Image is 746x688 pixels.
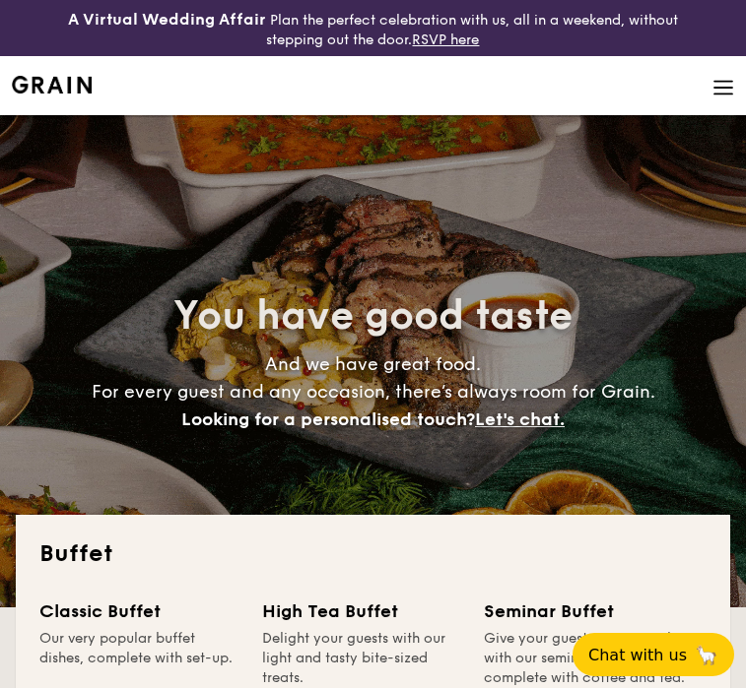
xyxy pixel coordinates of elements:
div: Delight your guests with our light and tasty bite-sized treats. [262,629,461,688]
div: Seminar Buffet [484,597,707,625]
span: You have good taste [173,292,573,340]
div: Classic Buffet [39,597,238,625]
div: Our very popular buffet dishes, complete with set-up. [39,629,238,688]
button: Chat with us🦙 [573,633,734,676]
div: Give your guests an energy boost with our seminar menus, complete with coffee and tea. [484,629,707,688]
h2: Buffet [39,538,707,570]
img: icon-hamburger-menu.db5d7e83.svg [712,77,734,98]
div: High Tea Buffet [262,597,461,625]
a: RSVP here [412,31,479,48]
div: Plan the perfect celebration with us, all in a weekend, without stepping out the door. [62,8,684,48]
span: Looking for a personalised touch? [181,408,475,430]
img: Grain [12,76,92,94]
span: Chat with us [588,646,687,664]
span: 🦙 [695,644,718,666]
span: Let's chat. [475,408,565,430]
h4: A Virtual Wedding Affair [68,8,266,31]
a: Logotype [12,76,92,94]
span: And we have great food. For every guest and any occasion, there’s always room for Grain. [92,353,655,430]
